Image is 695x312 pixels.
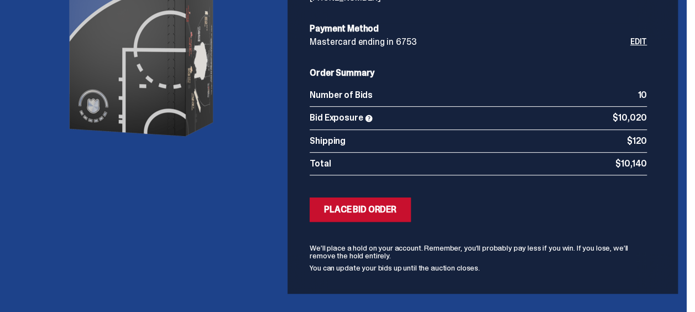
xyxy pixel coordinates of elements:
p: Total [310,159,615,168]
p: 10 [637,91,647,100]
p: $120 [627,137,647,145]
a: Edit [630,38,647,46]
p: You can update your bids up until the auction closes. [310,264,647,272]
div: Place Bid Order [324,205,396,214]
h6: Order Summary [310,69,647,77]
p: Shipping [310,137,626,145]
p: Bid Exposure [310,113,613,123]
p: We’ll place a hold on your account. Remember, you’ll probably pay less if you win. If you lose, w... [310,244,647,259]
p: $10,020 [613,113,647,123]
button: Place Bid Order [310,197,411,222]
h6: Payment Method [310,24,647,33]
p: Number of Bids [310,91,637,100]
p: Mastercard ending in 6753 [310,38,630,46]
p: $10,140 [615,159,647,168]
